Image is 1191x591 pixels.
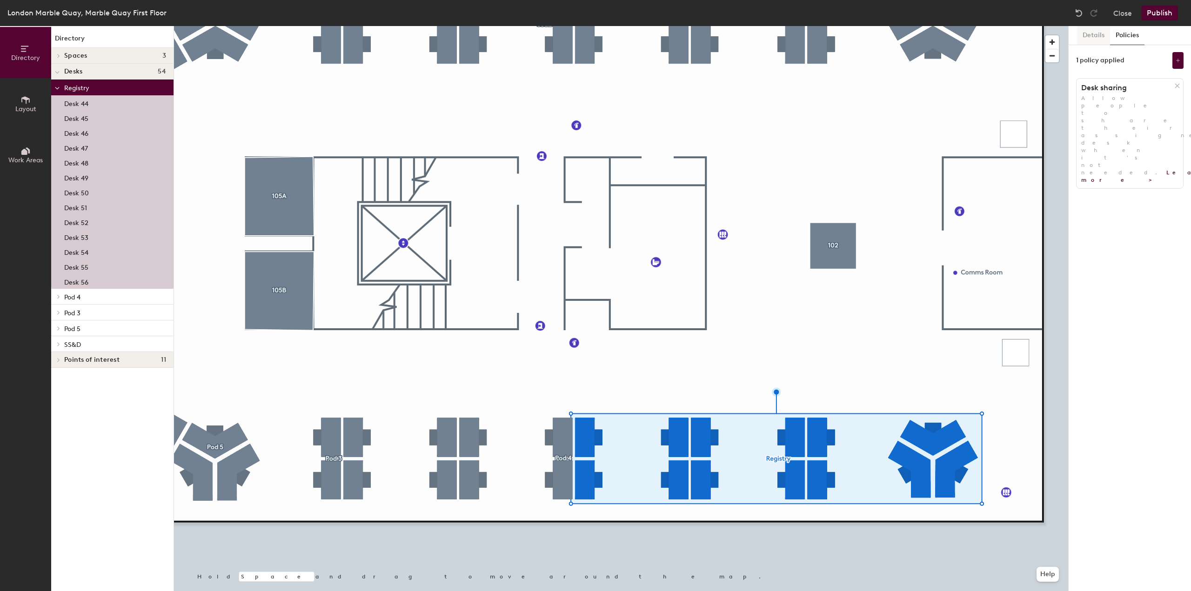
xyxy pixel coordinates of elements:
span: Pod 4 [64,293,80,301]
button: Policies [1110,26,1144,45]
span: Desks [64,68,82,75]
span: 3 [162,52,166,60]
div: London Marble Quay, Marble Quay First Floor [7,7,167,19]
span: Work Areas [8,156,43,164]
p: Desk 53 [64,231,88,242]
span: SS&D [64,341,81,349]
p: Desk 51 [64,201,87,212]
button: Publish [1141,6,1178,20]
p: Desk 54 [64,246,88,257]
p: Desk 56 [64,276,88,286]
p: Desk 55 [64,261,88,272]
button: Help [1037,567,1059,582]
p: Desk 48 [64,157,88,167]
img: Redo [1089,8,1098,18]
h1: Desk sharing [1077,83,1175,93]
p: Desk 46 [64,127,88,138]
button: Close [1113,6,1132,20]
span: Pod 5 [64,325,80,333]
p: Desk 50 [64,186,89,197]
p: Desk 44 [64,97,88,108]
span: 11 [161,356,166,364]
span: Layout [15,105,36,113]
h1: Directory [51,33,174,48]
span: Directory [11,54,40,62]
p: Desk 52 [64,216,88,227]
span: Pod 3 [64,309,80,317]
button: Details [1077,26,1110,45]
p: Desk 47 [64,142,88,153]
div: 1 policy applied [1076,57,1124,64]
p: Desk 49 [64,172,88,182]
p: Desk 45 [64,112,88,123]
img: Undo [1074,8,1084,18]
span: Points of interest [64,356,120,364]
span: Spaces [64,52,87,60]
span: Registry [64,84,89,92]
span: 54 [158,68,166,75]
